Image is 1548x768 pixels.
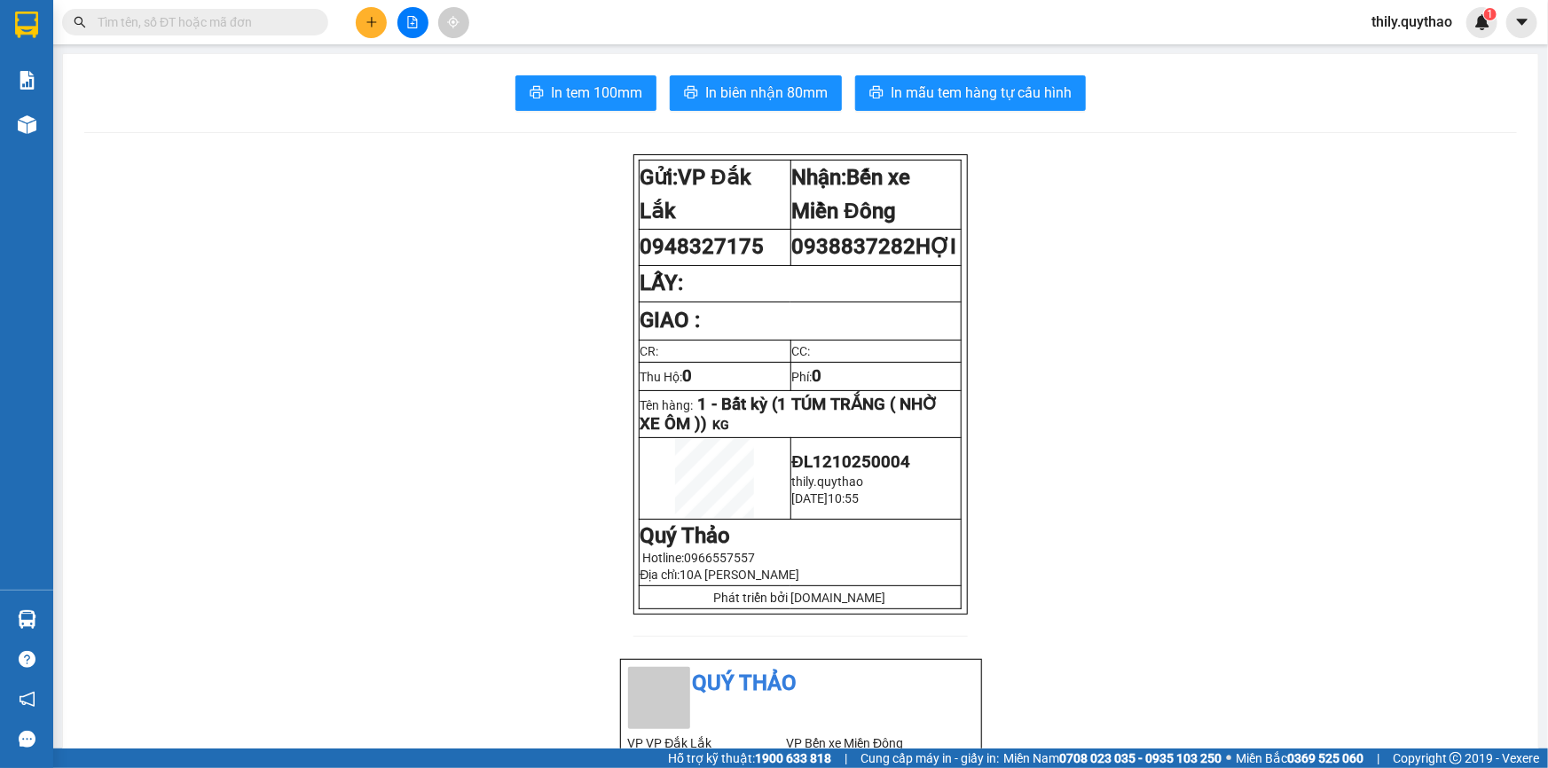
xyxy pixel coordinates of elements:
[640,165,751,223] span: VP Đắk Lắk
[855,75,1086,111] button: printerIn mẫu tem hàng tự cấu hình
[1377,748,1379,768] span: |
[792,474,864,489] span: thily.quythao
[786,733,945,753] li: VP Bến xe Miền Đông
[640,308,701,333] strong: GIAO :
[18,71,36,90] img: solution-icon
[19,691,35,708] span: notification
[628,667,974,701] li: Quý Thảo
[18,115,36,134] img: warehouse-icon
[18,610,36,629] img: warehouse-icon
[639,586,961,609] td: Phát triển bởi [DOMAIN_NAME]
[1236,748,1363,768] span: Miền Bắc
[685,551,756,565] span: 0966557557
[705,82,828,104] span: In biên nhận 80mm
[639,362,790,390] td: Thu Hộ:
[640,234,765,259] span: 0948327175
[15,17,43,35] span: Gửi:
[640,568,800,582] span: Địa chỉ:
[792,452,910,472] span: ĐL1210250004
[640,270,684,295] strong: LẤY:
[1003,748,1222,768] span: Miền Nam
[1450,752,1462,764] span: copyright
[640,395,960,434] p: Tên hàng:
[98,12,307,32] input: Tìm tên, số ĐT hoặc mã đơn
[406,16,419,28] span: file-add
[152,58,276,79] div: HỢI
[15,15,139,58] div: VP Đắk Lắk
[684,85,698,102] span: printer
[1226,755,1231,762] span: ⚪️
[639,340,790,362] td: CR:
[1514,14,1530,30] span: caret-down
[1484,8,1497,20] sup: 1
[829,491,860,505] span: 10:55
[74,16,86,28] span: search
[891,82,1072,104] span: In mẫu tem hàng tự cấu hình
[1474,14,1490,30] img: icon-new-feature
[1287,751,1363,765] strong: 0369 525 060
[628,733,787,753] li: VP VP Đắk Lắk
[792,491,829,505] span: [DATE]
[551,82,642,104] span: In tem 100mm
[152,17,194,35] span: Nhận:
[13,116,41,135] span: CR :
[683,366,693,386] span: 0
[1487,8,1493,20] span: 1
[668,748,831,768] span: Hỗ trợ kỹ thuật:
[15,58,139,82] div: 0948327175
[916,234,957,259] span: HỢI
[670,75,842,111] button: printerIn biên nhận 80mm
[530,85,544,102] span: printer
[438,7,469,38] button: aim
[13,114,142,136] div: 60.000
[790,340,961,362] td: CC:
[152,15,276,58] div: Bến xe Miền Đông
[680,568,800,582] span: 10A [PERSON_NAME]
[640,395,939,434] span: 1 - Bất kỳ (1 TÚM TRẮNG ( NHỜ XE ÔM ))
[152,79,276,104] div: 0938837282
[755,751,831,765] strong: 1900 633 818
[1357,11,1466,33] span: thily.quythao
[397,7,428,38] button: file-add
[640,165,751,223] strong: Gửi:
[515,75,656,111] button: printerIn tem 100mm
[792,165,911,223] span: Bến xe Miền Đông
[1506,7,1537,38] button: caret-down
[1059,751,1222,765] strong: 0708 023 035 - 0935 103 250
[447,16,460,28] span: aim
[713,418,730,432] span: KG
[19,651,35,668] span: question-circle
[640,523,731,548] strong: Quý Thảo
[365,16,378,28] span: plus
[860,748,999,768] span: Cung cấp máy in - giấy in:
[19,731,35,748] span: message
[790,362,961,390] td: Phí:
[792,165,911,223] strong: Nhận:
[792,234,957,259] span: 0938837282
[813,366,822,386] span: 0
[869,85,884,102] span: printer
[15,12,38,38] img: logo-vxr
[845,748,847,768] span: |
[356,7,387,38] button: plus
[643,551,756,565] span: Hotline:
